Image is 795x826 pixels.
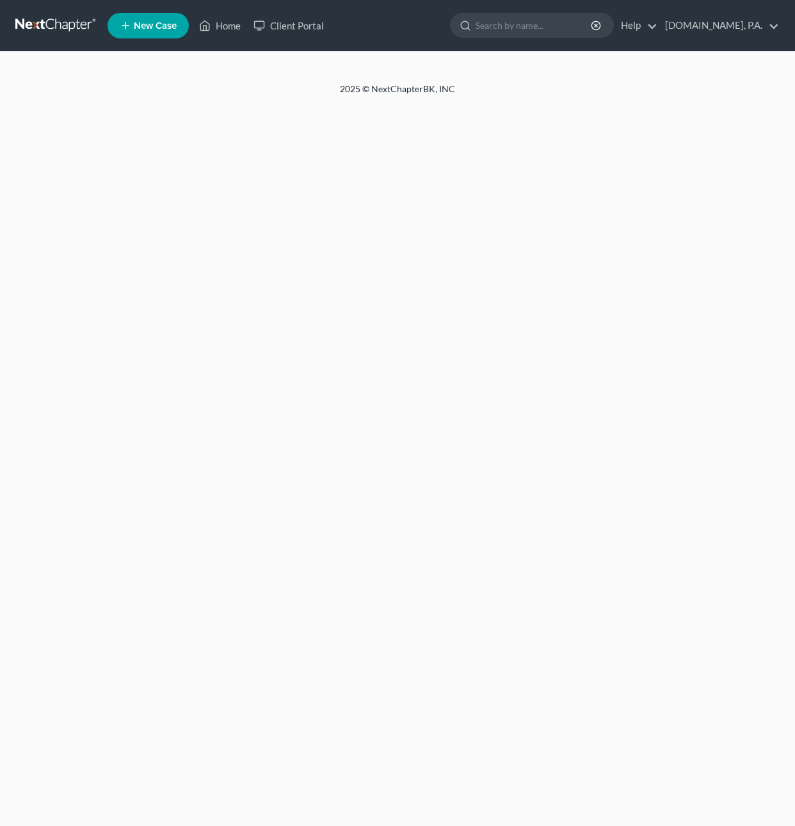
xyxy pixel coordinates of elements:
a: [DOMAIN_NAME], P.A. [659,14,779,37]
div: 2025 © NextChapterBK, INC [33,83,762,106]
span: New Case [134,21,177,31]
a: Client Portal [247,14,330,37]
a: Home [193,14,247,37]
a: Help [614,14,657,37]
input: Search by name... [476,13,593,37]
